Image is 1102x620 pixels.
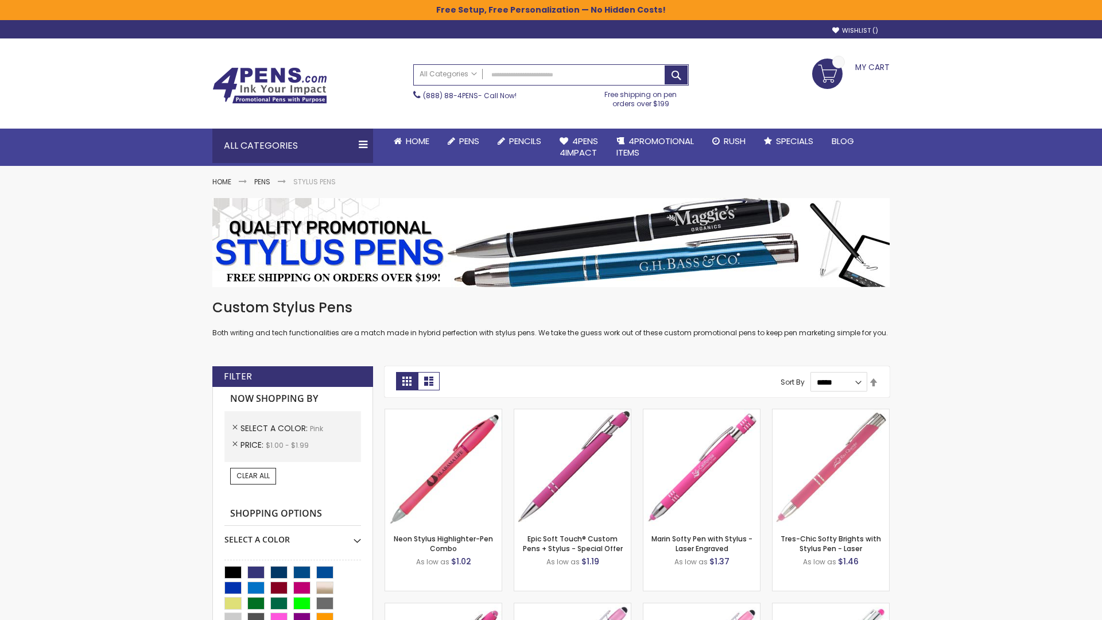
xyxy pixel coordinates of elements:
[212,198,890,287] img: Stylus Pens
[423,91,478,100] a: (888) 88-4PENS
[254,177,270,187] a: Pens
[224,387,361,411] strong: Now Shopping by
[724,135,746,147] span: Rush
[212,129,373,163] div: All Categories
[439,129,488,154] a: Pens
[224,502,361,526] strong: Shopping Options
[514,409,631,526] img: 4P-MS8B-Pink
[643,409,760,418] a: Marin Softy Pen with Stylus - Laser Engraved-Pink
[212,299,890,317] h1: Custom Stylus Pens
[773,603,889,613] a: Tres-Chic Softy with Stylus Top Pen - ColorJet-Pink
[414,65,483,84] a: All Categories
[212,299,890,338] div: Both writing and tech functionalities are a match made in hybrid perfection with stylus pens. We ...
[781,377,805,387] label: Sort By
[651,534,752,553] a: Marin Softy Pen with Stylus - Laser Engraved
[488,129,550,154] a: Pencils
[423,91,517,100] span: - Call Now!
[703,129,755,154] a: Rush
[459,135,479,147] span: Pens
[832,26,878,35] a: Wishlist
[803,557,836,567] span: As low as
[385,603,502,613] a: Ellipse Softy Brights with Stylus Pen - Laser-Pink
[385,409,502,418] a: Neon Stylus Highlighter-Pen Combo-Pink
[385,409,502,526] img: Neon Stylus Highlighter-Pen Combo-Pink
[406,135,429,147] span: Home
[236,471,270,480] span: Clear All
[394,534,493,553] a: Neon Stylus Highlighter-Pen Combo
[293,177,336,187] strong: Stylus Pens
[396,372,418,390] strong: Grid
[240,423,310,434] span: Select A Color
[822,129,863,154] a: Blog
[674,557,708,567] span: As low as
[776,135,813,147] span: Specials
[643,603,760,613] a: Ellipse Stylus Pen - ColorJet-Pink
[212,177,231,187] a: Home
[838,556,859,567] span: $1.46
[514,409,631,418] a: 4P-MS8B-Pink
[755,129,822,154] a: Specials
[773,409,889,526] img: Tres-Chic Softy Brights with Stylus Pen - Laser-Pink
[224,370,252,383] strong: Filter
[224,526,361,545] div: Select A Color
[420,69,477,79] span: All Categories
[773,409,889,418] a: Tres-Chic Softy Brights with Stylus Pen - Laser-Pink
[581,556,599,567] span: $1.19
[266,440,309,450] span: $1.00 - $1.99
[550,129,607,166] a: 4Pens4impact
[781,534,881,553] a: Tres-Chic Softy Brights with Stylus Pen - Laser
[523,534,623,553] a: Epic Soft Touch® Custom Pens + Stylus - Special Offer
[509,135,541,147] span: Pencils
[709,556,730,567] span: $1.37
[514,603,631,613] a: Ellipse Stylus Pen - LaserMax-Pink
[385,129,439,154] a: Home
[607,129,703,166] a: 4PROMOTIONALITEMS
[832,135,854,147] span: Blog
[643,409,760,526] img: Marin Softy Pen with Stylus - Laser Engraved-Pink
[240,439,266,451] span: Price
[616,135,694,158] span: 4PROMOTIONAL ITEMS
[416,557,449,567] span: As low as
[230,468,276,484] a: Clear All
[593,86,689,108] div: Free shipping on pen orders over $199
[451,556,471,567] span: $1.02
[212,67,327,104] img: 4Pens Custom Pens and Promotional Products
[546,557,580,567] span: As low as
[310,424,323,433] span: Pink
[560,135,598,158] span: 4Pens 4impact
